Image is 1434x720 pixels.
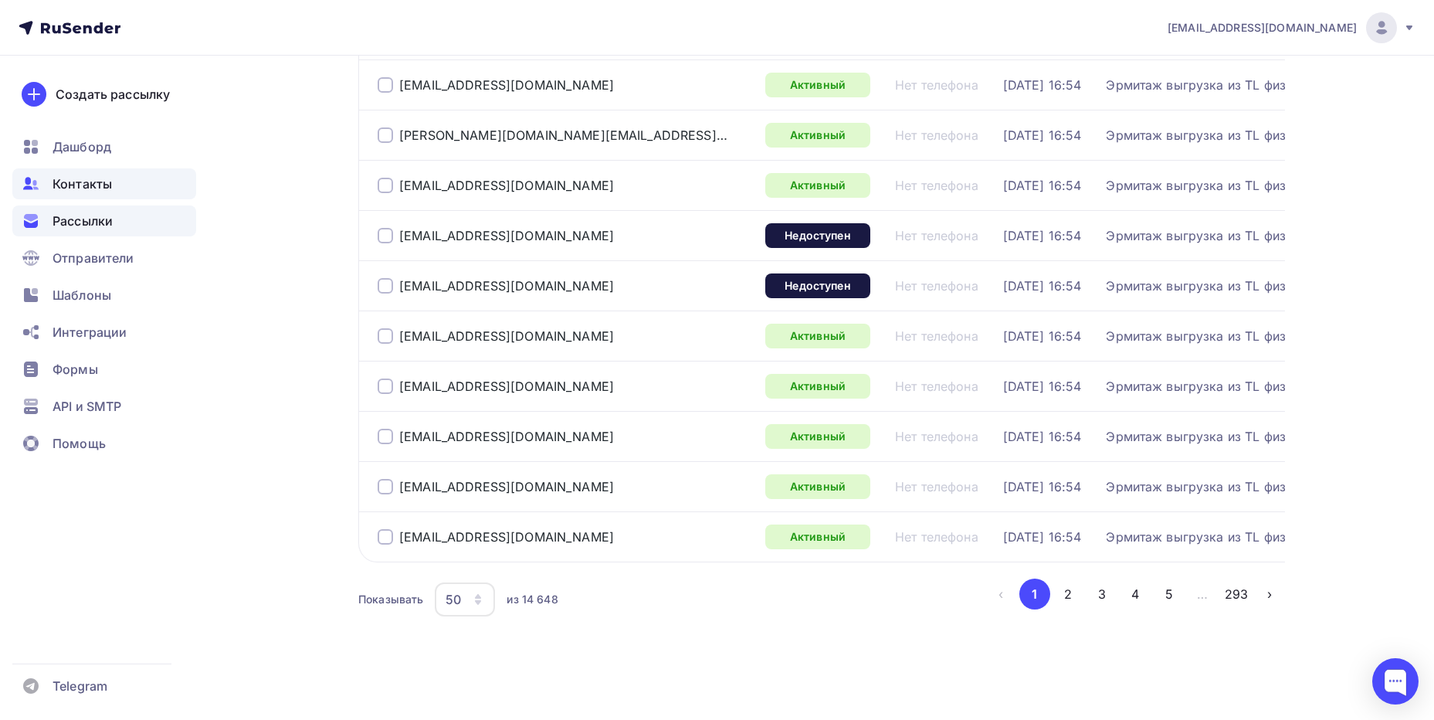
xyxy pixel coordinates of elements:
[765,123,870,148] a: Активный
[765,223,870,248] a: Недоступен
[12,168,196,199] a: Контакты
[895,328,978,344] a: Нет телефона
[399,278,614,294] a: [EMAIL_ADDRESS][DOMAIN_NAME]
[53,360,98,379] span: Формы
[895,479,978,494] a: Нет телефона
[1106,278,1428,294] div: Эрмитаж выгрузка из TL физ.лица Бархатный сезон
[399,328,614,344] a: [EMAIL_ADDRESS][DOMAIN_NAME]
[1254,579,1285,610] button: Go to next page
[1154,579,1185,610] button: Go to page 5
[1003,77,1082,93] a: [DATE] 16:54
[399,429,614,444] a: [EMAIL_ADDRESS][DOMAIN_NAME]
[12,354,196,385] a: Формы
[1053,579,1083,610] button: Go to page 2
[1106,429,1428,444] a: Эрмитаж выгрузка из TL физ.лица Бархатный сезон
[1003,228,1082,243] a: [DATE] 16:54
[765,525,870,549] a: Активный
[399,479,614,494] a: [EMAIL_ADDRESS][DOMAIN_NAME]
[399,228,614,243] a: [EMAIL_ADDRESS][DOMAIN_NAME]
[399,379,614,394] a: [EMAIL_ADDRESS][DOMAIN_NAME]
[1003,328,1082,344] a: [DATE] 16:54
[53,677,107,695] span: Telegram
[1106,328,1428,344] a: Эрмитаж выгрузка из TL физ.лица Бархатный сезон
[12,205,196,236] a: Рассылки
[1106,228,1428,243] a: Эрмитаж выгрузка из TL физ.лица Бархатный сезон
[399,178,614,193] a: [EMAIL_ADDRESS][DOMAIN_NAME]
[1106,529,1428,545] a: Эрмитаж выгрузка из TL физ.лица Бархатный сезон
[1003,429,1082,444] a: [DATE] 16:54
[12,131,196,162] a: Дашборд
[895,379,978,394] a: Нет телефона
[399,77,614,93] a: [EMAIL_ADDRESS][DOMAIN_NAME]
[507,592,558,607] div: из 14 648
[765,73,870,97] a: Активный
[895,178,978,193] a: Нет телефона
[1003,529,1082,545] a: [DATE] 16:54
[985,579,1285,610] ul: Pagination
[765,424,870,449] div: Активный
[765,173,870,198] a: Активный
[1106,178,1428,193] div: Эрмитаж выгрузка из TL физ.лица Бархатный сезон
[53,286,111,304] span: Шаблоны
[12,243,196,273] a: Отправители
[53,397,121,416] span: API и SMTP
[56,85,170,104] div: Создать рассылку
[399,127,731,143] div: [PERSON_NAME][DOMAIN_NAME][EMAIL_ADDRESS][DOMAIN_NAME]
[765,374,870,399] a: Активный
[1106,379,1428,394] div: Эрмитаж выгрузка из TL физ.лица Бархатный сезон
[1003,479,1082,494] a: [DATE] 16:54
[53,323,127,341] span: Интеграции
[1106,479,1428,494] a: Эрмитаж выгрузка из TL физ.лица Бархатный сезон
[399,529,614,545] a: [EMAIL_ADDRESS][DOMAIN_NAME]
[1019,579,1050,610] button: Go to page 1
[1003,278,1082,294] div: [DATE] 16:54
[1120,579,1151,610] button: Go to page 4
[765,273,870,298] a: Недоступен
[1003,178,1082,193] a: [DATE] 16:54
[446,590,461,609] div: 50
[1003,379,1082,394] a: [DATE] 16:54
[895,278,978,294] a: Нет телефона
[895,529,978,545] a: Нет телефона
[895,77,978,93] a: Нет телефона
[53,249,134,267] span: Отправители
[895,429,978,444] a: Нет телефона
[1003,127,1082,143] div: [DATE] 16:54
[765,324,870,348] a: Активный
[1106,77,1428,93] a: Эрмитаж выгрузка из TL физ.лица Бархатный сезон
[765,474,870,499] a: Активный
[895,228,978,243] a: Нет телефона
[1168,12,1415,43] a: [EMAIL_ADDRESS][DOMAIN_NAME]
[53,175,112,193] span: Контакты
